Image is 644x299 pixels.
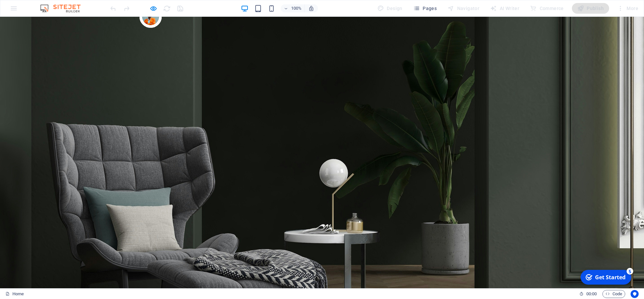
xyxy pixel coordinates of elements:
[602,290,625,298] button: Code
[631,290,639,298] button: Usercentrics
[291,4,302,12] h6: 100%
[605,290,622,298] span: Code
[39,4,89,12] img: Editor Logo
[411,3,439,14] button: Pages
[18,6,49,14] div: Get Started
[5,290,24,298] a: Click to cancel selection. Double-click to open Pages
[413,5,437,12] span: Pages
[586,290,597,298] span: 00 00
[4,3,54,17] div: Get Started 5 items remaining, 0% complete
[591,291,592,296] span: :
[579,290,597,298] h6: Session time
[281,4,305,12] button: 100%
[50,1,56,7] div: 5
